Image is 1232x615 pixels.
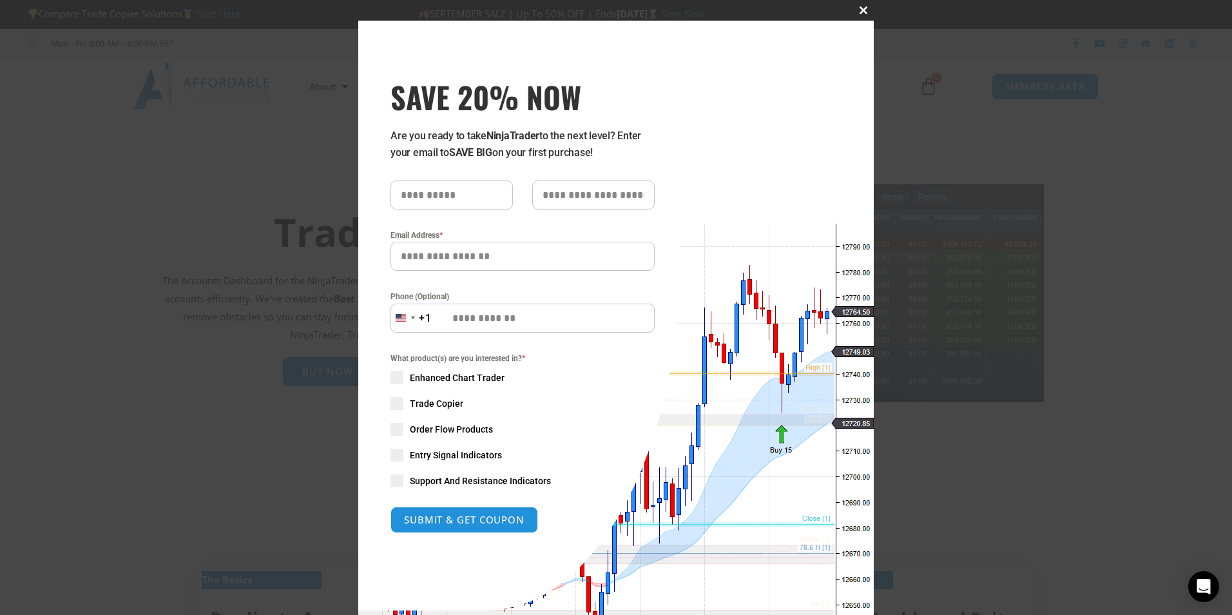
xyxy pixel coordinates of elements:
[390,290,655,303] label: Phone (Optional)
[449,146,492,159] strong: SAVE BIG
[410,449,502,462] span: Entry Signal Indicators
[410,397,463,410] span: Trade Copier
[390,397,655,410] label: Trade Copier
[419,310,432,327] div: +1
[410,371,505,384] span: Enhanced Chart Trader
[486,130,539,142] strong: NinjaTrader
[390,507,538,533] button: SUBMIT & GET COUPON
[390,79,655,115] h3: SAVE 20% NOW
[390,449,655,462] label: Entry Signal Indicators
[1188,571,1219,602] div: Open Intercom Messenger
[390,128,655,161] p: Are you ready to take to the next level? Enter your email to on your first purchase!
[390,474,655,487] label: Support And Resistance Indicators
[390,229,655,242] label: Email Address
[390,371,655,384] label: Enhanced Chart Trader
[410,423,493,436] span: Order Flow Products
[390,423,655,436] label: Order Flow Products
[390,352,655,365] span: What product(s) are you interested in?
[410,474,551,487] span: Support And Resistance Indicators
[390,304,432,333] button: Selected country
